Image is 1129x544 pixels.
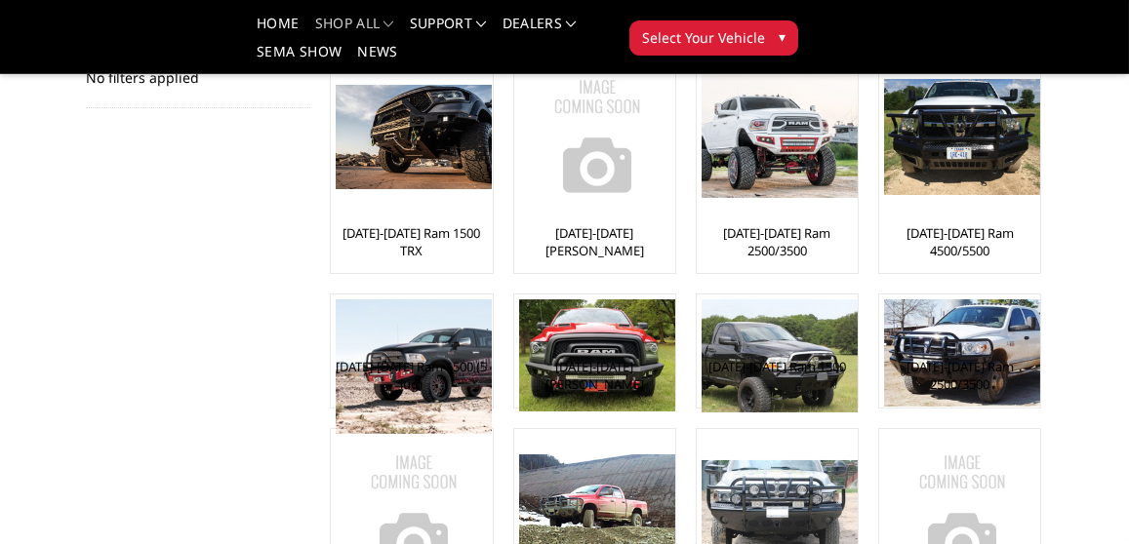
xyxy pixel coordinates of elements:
[336,224,487,259] a: [DATE]-[DATE] Ram 1500 TRX
[519,58,675,214] img: No Image
[629,20,798,56] button: Select Your Vehicle
[884,358,1035,393] a: [DATE]-[DATE] Ram 2500/3500
[357,45,397,73] a: News
[779,26,786,47] span: ▾
[642,27,765,48] span: Select Your Vehicle
[519,58,670,214] a: No Image
[884,224,1035,259] a: [DATE]-[DATE] Ram 4500/5500
[315,17,394,45] a: shop all
[519,224,670,259] a: [DATE]-[DATE] [PERSON_NAME]
[1031,450,1129,544] iframe: Chat Widget
[257,17,299,45] a: Home
[708,358,846,375] a: [DATE]-[DATE] Ram 1500
[503,17,577,45] a: Dealers
[702,224,853,259] a: [DATE]-[DATE] Ram 2500/3500
[257,45,342,73] a: SEMA Show
[410,17,487,45] a: Support
[336,358,487,393] a: [DATE]-[DATE] Ram 1500 (5 lug)
[519,358,670,393] a: [DATE]-[DATE] [PERSON_NAME]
